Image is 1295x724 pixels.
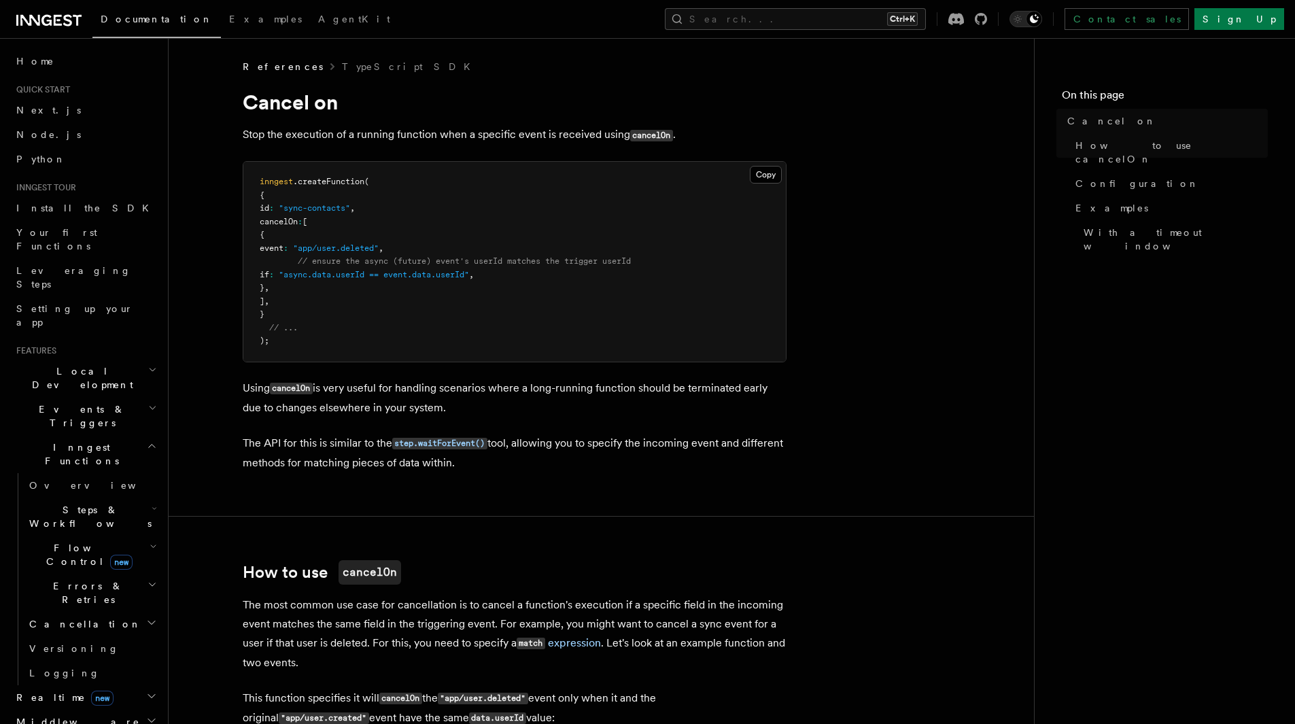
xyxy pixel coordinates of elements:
button: Flow Controlnew [24,536,160,574]
a: Overview [24,473,160,498]
button: Cancellation [24,612,160,636]
span: With a timeout window [1084,226,1268,253]
button: Copy [750,166,782,184]
span: .createFunction [293,177,364,186]
span: Examples [229,14,302,24]
a: Leveraging Steps [11,258,160,296]
a: Configuration [1070,171,1268,196]
a: Home [11,49,160,73]
span: Install the SDK [16,203,157,213]
code: cancelOn [630,130,673,141]
div: Inngest Functions [11,473,160,685]
span: , [379,243,383,253]
span: Cancel on [1067,114,1156,128]
a: Python [11,147,160,171]
span: event [260,243,283,253]
a: Versioning [24,636,160,661]
span: Documentation [101,14,213,24]
span: Overview [29,480,169,491]
span: , [264,283,269,292]
span: inngest [260,177,293,186]
span: Inngest tour [11,182,76,193]
a: Examples [1070,196,1268,220]
h4: On this page [1062,87,1268,109]
button: Inngest Functions [11,435,160,473]
span: Flow Control [24,541,150,568]
code: cancelOn [379,693,422,704]
button: Toggle dark mode [1009,11,1042,27]
code: cancelOn [270,383,313,394]
code: data.userId [469,712,526,724]
span: { [260,230,264,239]
a: How to usecancelOn [243,560,401,585]
span: Events & Triggers [11,402,148,430]
a: How to use cancelOn [1070,133,1268,171]
a: Examples [221,4,310,37]
p: The most common use case for cancellation is to cancel a function's execution if a specific field... [243,596,787,672]
span: } [260,283,264,292]
p: The API for this is similar to the tool, allowing you to specify the incoming event and different... [243,434,787,472]
a: Setting up your app [11,296,160,334]
code: match [517,638,545,649]
span: : [269,270,274,279]
span: How to use cancelOn [1075,139,1268,166]
span: Logging [29,668,100,678]
span: "app/user.deleted" [293,243,379,253]
span: Quick start [11,84,70,95]
span: , [350,203,355,213]
span: new [110,555,133,570]
a: Cancel on [1062,109,1268,133]
a: Your first Functions [11,220,160,258]
span: : [283,243,288,253]
span: Cancellation [24,617,141,631]
span: ] [260,296,264,306]
span: [ [303,217,307,226]
span: Next.js [16,105,81,116]
span: AgentKit [318,14,390,24]
span: Versioning [29,643,119,654]
span: Steps & Workflows [24,503,152,530]
button: Local Development [11,359,160,397]
span: cancelOn [260,217,298,226]
p: Using is very useful for handling scenarios where a long-running function should be terminated ea... [243,379,787,417]
button: Steps & Workflows [24,498,160,536]
span: } [260,309,264,319]
span: "sync-contacts" [279,203,350,213]
kbd: Ctrl+K [887,12,918,26]
button: Realtimenew [11,685,160,710]
span: References [243,60,323,73]
span: Setting up your app [16,303,133,328]
span: Errors & Retries [24,579,148,606]
span: Home [16,54,54,68]
span: Leveraging Steps [16,265,131,290]
a: AgentKit [310,4,398,37]
span: Examples [1075,201,1148,215]
a: Next.js [11,98,160,122]
span: ); [260,336,269,345]
p: Stop the execution of a running function when a specific event is received using . [243,125,787,145]
span: // ... [269,323,298,332]
span: // ensure the async (future) event's userId matches the trigger userId [298,256,631,266]
code: cancelOn [339,560,401,585]
a: step.waitForEvent() [392,436,487,449]
button: Errors & Retries [24,574,160,612]
span: Configuration [1075,177,1199,190]
span: Inngest Functions [11,441,147,468]
span: new [91,691,114,706]
span: Local Development [11,364,148,392]
span: id [260,203,269,213]
code: "app/user.created" [279,712,369,724]
a: Sign Up [1194,8,1284,30]
span: , [469,270,474,279]
a: Install the SDK [11,196,160,220]
h1: Cancel on [243,90,787,114]
a: expression [548,636,601,649]
button: Events & Triggers [11,397,160,435]
span: Node.js [16,129,81,140]
span: { [260,190,264,200]
span: Your first Functions [16,227,97,252]
span: : [298,217,303,226]
code: "app/user.deleted" [438,693,528,704]
a: TypeScript SDK [342,60,479,73]
a: Documentation [92,4,221,38]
